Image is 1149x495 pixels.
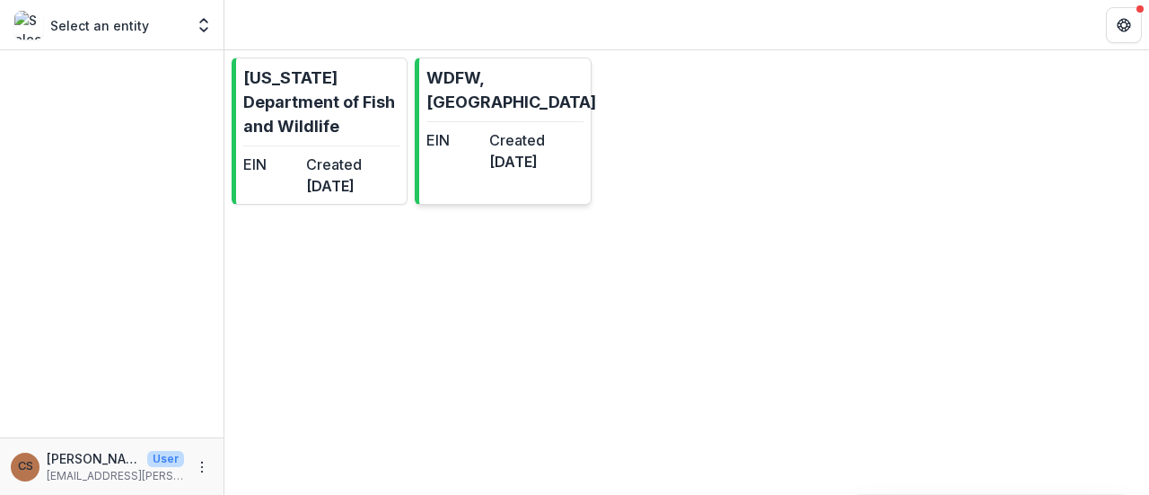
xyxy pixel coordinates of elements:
[306,175,362,197] dd: [DATE]
[147,451,184,467] p: User
[489,129,545,151] dt: Created
[232,57,408,205] a: [US_STATE] Department of Fish and WildlifeEINCreated[DATE]
[191,7,216,43] button: Open entity switcher
[191,456,213,478] button: More
[243,66,399,138] p: [US_STATE] Department of Fish and Wildlife
[50,16,149,35] p: Select an entity
[14,11,43,40] img: Select an entity
[306,154,362,175] dt: Created
[243,154,299,175] dt: EIN
[415,57,591,205] a: WDFW, [GEOGRAPHIC_DATA]EINCreated[DATE]
[426,129,482,151] dt: EIN
[47,449,140,468] p: [PERSON_NAME]
[426,66,596,114] p: WDFW, [GEOGRAPHIC_DATA]
[489,151,545,172] dd: [DATE]
[18,461,33,473] div: Chanice Sweeney
[1106,7,1142,43] button: Get Help
[47,468,184,484] p: [EMAIL_ADDRESS][PERSON_NAME][DOMAIN_NAME]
